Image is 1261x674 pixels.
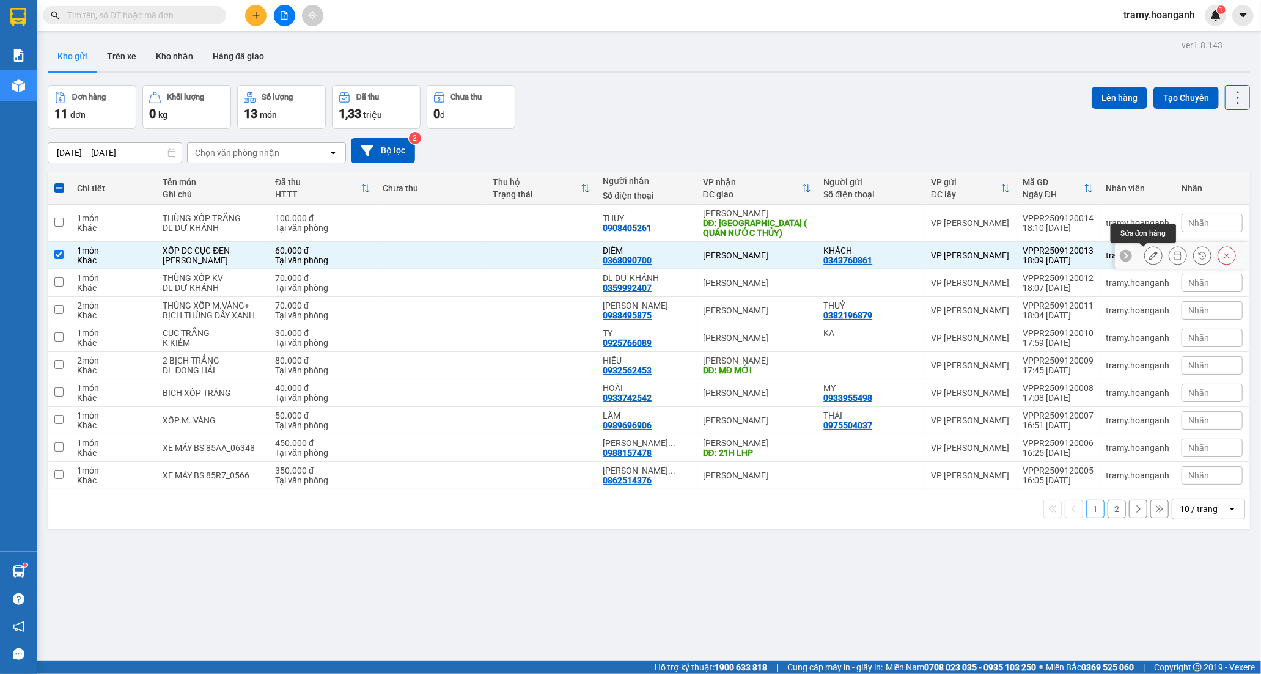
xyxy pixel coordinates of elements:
[1023,255,1094,265] div: 18:09 [DATE]
[931,443,1010,453] div: VP [PERSON_NAME]
[427,85,515,129] button: Chưa thu0đ
[931,189,1001,199] div: ĐC lấy
[931,333,1010,343] div: VP [PERSON_NAME]
[275,255,370,265] div: Tại văn phòng
[275,356,370,365] div: 80.000 đ
[1092,87,1147,109] button: Lên hàng
[274,5,295,26] button: file-add
[117,70,183,177] span: VŨNG TÀU ( QUÁN NƯỚC THỦY)
[603,246,690,255] div: DIỄM
[1023,328,1094,338] div: VPPR2509120010
[603,213,690,223] div: THỦY
[1106,416,1169,425] div: tramy.hoanganh
[163,246,263,255] div: XỐP DC CỤC ĐEN
[823,411,919,420] div: THÁI
[1106,183,1169,193] div: Nhân viên
[275,365,370,375] div: Tại văn phòng
[1106,278,1169,288] div: tramy.hoanganh
[703,356,812,365] div: [PERSON_NAME]
[1219,5,1223,14] span: 1
[823,310,872,320] div: 0382196879
[668,438,675,448] span: ...
[275,393,370,403] div: Tại văn phòng
[1106,333,1169,343] div: tramy.hoanganh
[77,420,151,430] div: Khác
[931,416,1010,425] div: VP [PERSON_NAME]
[77,273,151,283] div: 1 món
[603,393,652,403] div: 0933742542
[697,172,818,205] th: Toggle SortBy
[931,251,1010,260] div: VP [PERSON_NAME]
[1188,443,1209,453] span: Nhãn
[77,301,151,310] div: 2 món
[142,85,231,129] button: Khối lượng0kg
[275,338,370,348] div: Tại văn phòng
[603,448,652,458] div: 0988157478
[10,10,108,40] div: VP [PERSON_NAME]
[163,443,263,453] div: XE MÁY BS 85AA_06348
[77,183,151,193] div: Chi tiết
[603,328,690,338] div: TY
[823,246,919,255] div: KHÁCH
[117,10,215,38] div: [PERSON_NAME]
[703,278,812,288] div: [PERSON_NAME]
[158,110,167,120] span: kg
[77,213,151,223] div: 1 món
[1023,383,1094,393] div: VPPR2509120008
[97,42,146,71] button: Trên xe
[603,273,690,283] div: DL DƯ KHÁNH
[1046,661,1134,674] span: Miền Bắc
[1106,251,1169,260] div: tramy.hoanganh
[603,255,652,265] div: 0368090700
[356,93,379,101] div: Đã thu
[275,273,370,283] div: 70.000 đ
[163,213,263,223] div: THÙNG XỐP TRẮNG
[703,306,812,315] div: [PERSON_NAME]
[77,283,151,293] div: Khác
[1106,471,1169,480] div: tramy.hoanganh
[167,93,204,101] div: Khối lượng
[1106,388,1169,398] div: tramy.hoanganh
[1144,246,1163,265] div: Sửa đơn hàng
[703,208,812,218] div: [PERSON_NAME]
[12,49,25,62] img: solution-icon
[146,42,203,71] button: Kho nhận
[54,106,68,121] span: 11
[603,191,690,200] div: Số điện thoại
[275,301,370,310] div: 70.000 đ
[1023,338,1094,348] div: 17:59 [DATE]
[603,283,652,293] div: 0359992407
[931,471,1010,480] div: VP [PERSON_NAME]
[655,661,767,674] span: Hỗ trợ kỹ thuật:
[23,563,27,567] sup: 1
[603,365,652,375] div: 0932562453
[1232,5,1254,26] button: caret-down
[163,388,263,398] div: BỊCH XỐP TRÂNG
[332,85,421,129] button: Đã thu1,33 triệu
[409,132,421,144] sup: 2
[77,338,151,348] div: Khác
[703,365,812,375] div: DĐ: MĐ MỚI
[823,328,919,338] div: KA
[77,255,151,265] div: Khác
[339,106,361,121] span: 1,33
[275,213,370,223] div: 100.000 đ
[1106,306,1169,315] div: tramy.hoanganh
[275,328,370,338] div: 30.000 đ
[195,147,279,159] div: Chọn văn phòng nhận
[1023,301,1094,310] div: VPPR2509120011
[280,11,289,20] span: file-add
[1182,38,1222,52] div: ver 1.8.143
[275,475,370,485] div: Tại văn phòng
[77,393,151,403] div: Khác
[117,53,215,70] div: 0908405261
[703,251,812,260] div: [PERSON_NAME]
[931,177,1001,187] div: VP gửi
[1188,361,1209,370] span: Nhãn
[1188,471,1209,480] span: Nhãn
[1188,306,1209,315] span: Nhãn
[1023,213,1094,223] div: VPPR2509120014
[1023,273,1094,283] div: VPPR2509120012
[163,301,263,320] div: THÙNG XỐP M.VÀNG+ BỊCH THÙNG DÂY XANH
[603,176,690,186] div: Người nhận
